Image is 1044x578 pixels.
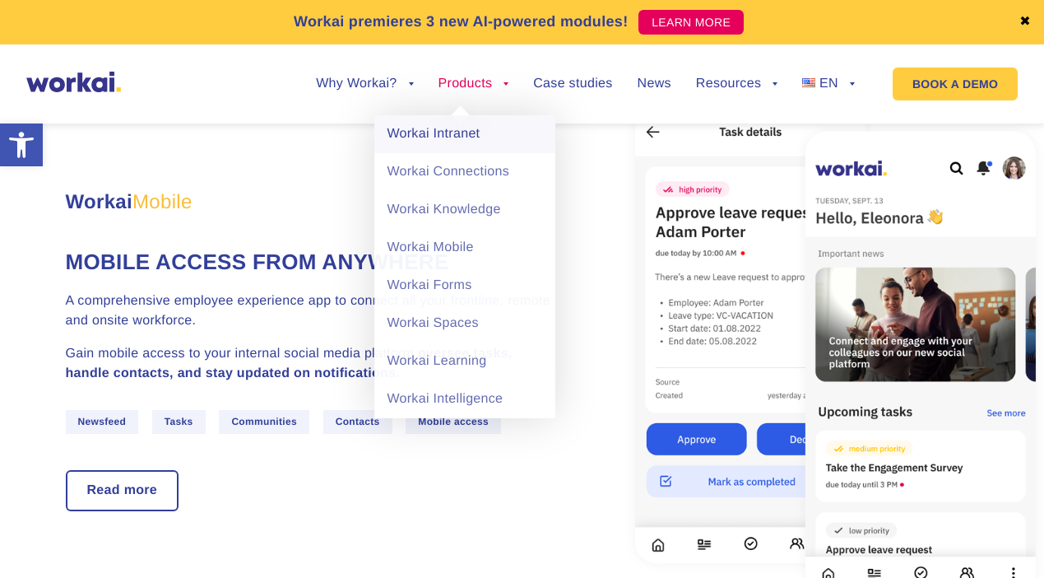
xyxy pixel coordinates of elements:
span: Tasks [152,410,206,434]
a: Workai Intranet [374,115,555,153]
a: Products [438,77,509,91]
a: Case studies [533,77,612,91]
span: Mobile [132,191,193,213]
p: Gain mobile access to your internal social media platform, . [66,344,559,384]
span: Mobile access [406,410,501,434]
h3: Workai [66,188,559,217]
a: Workai Learning [374,343,555,380]
iframe: Popup CTA [8,436,452,570]
a: Workai Knowledge [374,191,555,229]
a: Why Workai? [316,77,413,91]
a: BOOK A DEMO [893,68,1018,100]
a: ✖ [1019,16,1031,29]
a: News [638,77,671,91]
a: Workai Intelligence [374,380,555,418]
span: Contacts [323,410,392,434]
a: Workai Spaces [374,305,555,343]
a: Workai Forms [374,267,555,305]
a: LEARN MORE [638,10,744,35]
span: Newsfeed [66,410,139,434]
span: EN [819,77,838,91]
p: A comprehensive employee experience app to connect all your frontline, remote and onsite workforce. [66,291,559,331]
a: Workai Mobile [374,229,555,267]
a: Workai Connections [374,153,555,191]
a: Resources [696,77,777,91]
span: Communities [219,410,309,434]
p: Workai premieres 3 new AI-powered modules! [294,11,629,33]
h4: Mobile access from anywhere [66,247,559,277]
